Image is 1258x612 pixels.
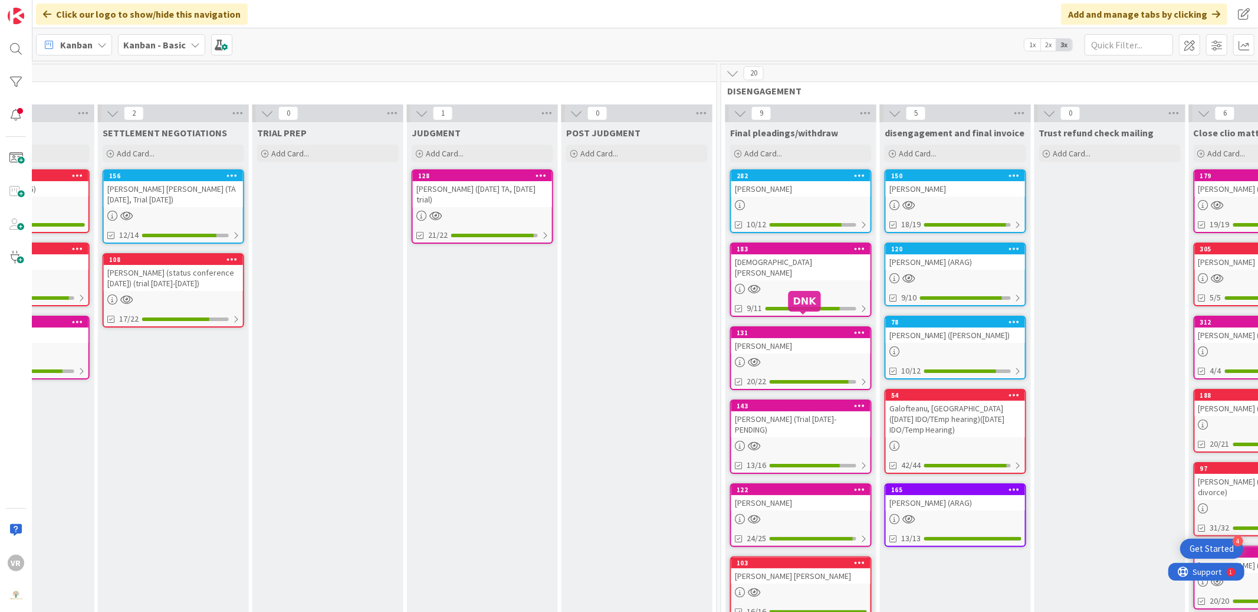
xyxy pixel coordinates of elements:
[8,588,24,604] img: avatar
[25,2,54,16] span: Support
[886,244,1025,270] div: 120[PERSON_NAME] (ARAG)
[730,127,838,139] span: Final pleadings/withdraw
[891,318,1025,326] div: 78
[747,302,762,315] span: 9/11
[891,172,1025,180] div: 150
[731,558,871,584] div: 103[PERSON_NAME] [PERSON_NAME]
[104,254,243,265] div: 108
[257,127,307,139] span: TRIAL PREP
[744,148,782,159] span: Add Card...
[731,411,871,437] div: [PERSON_NAME] (Trial [DATE]-PENDING)
[731,401,871,411] div: 143
[730,400,872,474] a: 143[PERSON_NAME] (Trial [DATE]-PENDING)13/16
[1208,148,1246,159] span: Add Card...
[1085,34,1173,55] input: Quick Filter...
[36,4,248,25] div: Click our logo to show/hide this navigation
[8,555,24,571] div: VR
[730,243,872,317] a: 183[DEMOGRAPHIC_DATA][PERSON_NAME]9/11
[1210,522,1230,534] span: 31/32
[109,256,243,264] div: 108
[737,402,871,410] div: 143
[886,485,1025,495] div: 165
[1210,292,1221,304] span: 5/5
[1040,39,1056,51] span: 2x
[1215,106,1235,120] span: 6
[886,317,1025,328] div: 78
[886,401,1025,437] div: Galofteanu, [GEOGRAPHIC_DATA] ([DATE] IDO/TEmp hearing)([DATE] IDO/Temp Hearing)
[886,317,1025,343] div: 78[PERSON_NAME] ([PERSON_NAME])
[793,296,816,307] h5: DNK
[60,38,93,52] span: Kanban
[731,254,871,280] div: [DEMOGRAPHIC_DATA][PERSON_NAME]
[119,313,139,325] span: 17/22
[886,254,1025,270] div: [PERSON_NAME] (ARAG)
[103,127,227,139] span: SETTLEMENT NEGOTIATIONS
[886,171,1025,197] div: 150[PERSON_NAME]
[731,495,871,510] div: [PERSON_NAME]
[885,316,1026,379] a: 78[PERSON_NAME] ([PERSON_NAME])10/12
[413,171,552,181] div: 128
[731,171,871,181] div: 282
[412,127,461,139] span: JUDGMENT
[747,532,766,545] span: 24/25
[1210,595,1230,607] span: 20/20
[731,244,871,280] div: 183[DEMOGRAPHIC_DATA][PERSON_NAME]
[1210,365,1221,377] span: 4/4
[901,292,917,304] span: 9/10
[891,486,1025,494] div: 165
[885,127,1025,139] span: disengagement and final invoice
[891,391,1025,400] div: 54
[426,148,464,159] span: Add Card...
[747,375,766,388] span: 20/22
[731,244,871,254] div: 183
[886,390,1025,401] div: 54
[1190,543,1234,555] div: Get Started
[61,5,64,14] div: 1
[730,169,872,233] a: 282[PERSON_NAME]10/12
[730,326,872,390] a: 131[PERSON_NAME]20/22
[124,106,144,120] span: 2
[886,485,1025,510] div: 165[PERSON_NAME] (ARAG)
[412,169,553,244] a: 128[PERSON_NAME] ([DATE] TA, [DATE] trial)21/22
[901,218,921,231] span: 18/19
[885,243,1026,306] a: 120[PERSON_NAME] (ARAG)9/10
[730,483,872,547] a: 122[PERSON_NAME]24/25
[731,558,871,568] div: 103
[744,66,764,80] span: 20
[737,559,871,567] div: 103
[1060,106,1080,120] span: 0
[731,338,871,354] div: [PERSON_NAME]
[886,328,1025,343] div: [PERSON_NAME] ([PERSON_NAME])
[906,106,926,120] span: 5
[1039,127,1154,139] span: Trust refund check mailing
[886,390,1025,437] div: 54Galofteanu, [GEOGRAPHIC_DATA] ([DATE] IDO/TEmp hearing)([DATE] IDO/Temp Hearing)
[1233,536,1243,546] div: 4
[413,181,552,207] div: [PERSON_NAME] ([DATE] TA, [DATE] trial)
[1056,39,1072,51] span: 3x
[103,169,244,244] a: 156[PERSON_NAME] [PERSON_NAME] (TA [DATE], Trial [DATE])12/14
[731,401,871,437] div: 143[PERSON_NAME] (Trial [DATE]-PENDING)
[731,568,871,584] div: [PERSON_NAME] [PERSON_NAME]
[119,229,139,241] span: 12/14
[899,148,937,159] span: Add Card...
[104,171,243,207] div: 156[PERSON_NAME] [PERSON_NAME] (TA [DATE], Trial [DATE])
[566,127,641,139] span: POST JUDGMENT
[103,253,244,328] a: 108[PERSON_NAME] (status conference [DATE]) (trial [DATE]-[DATE])17/22
[428,229,448,241] span: 21/22
[123,39,186,51] b: Kanban - Basic
[885,169,1026,233] a: 150[PERSON_NAME]18/19
[104,171,243,181] div: 156
[104,181,243,207] div: [PERSON_NAME] [PERSON_NAME] (TA [DATE], Trial [DATE])
[278,106,298,120] span: 0
[104,265,243,291] div: [PERSON_NAME] (status conference [DATE]) (trial [DATE]-[DATE])
[886,171,1025,181] div: 150
[1210,218,1230,231] span: 19/19
[418,172,552,180] div: 128
[413,171,552,207] div: 128[PERSON_NAME] ([DATE] TA, [DATE] trial)
[731,328,871,338] div: 131
[587,106,607,120] span: 0
[8,8,24,24] img: Visit kanbanzone.com
[901,459,921,472] span: 42/44
[747,218,766,231] span: 10/12
[580,148,618,159] span: Add Card...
